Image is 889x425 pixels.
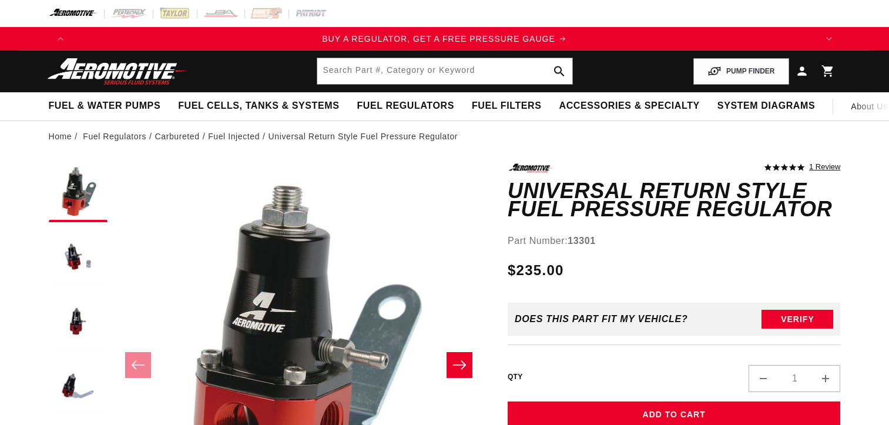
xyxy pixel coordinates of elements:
button: search button [546,58,572,84]
li: Carbureted [155,130,209,143]
button: Translation missing: en.sections.announcements.previous_announcement [49,27,72,51]
div: Does This part fit My vehicle? [515,314,688,324]
label: QTY [508,372,523,382]
span: Accessories & Specialty [559,100,700,112]
div: 1 of 4 [72,32,817,45]
h1: Universal Return Style Fuel Pressure Regulator [508,182,841,219]
button: Load image 3 in gallery view [49,293,108,352]
summary: System Diagrams [709,92,824,120]
button: Load image 4 in gallery view [49,357,108,416]
li: Universal Return Style Fuel Pressure Regulator [269,130,458,143]
span: Fuel & Water Pumps [49,100,161,112]
span: Fuel Regulators [357,100,454,112]
div: Part Number: [508,233,841,249]
summary: Accessories & Specialty [551,92,709,120]
summary: Fuel & Water Pumps [40,92,170,120]
img: Aeromotive [44,58,191,85]
a: Home [49,130,72,143]
input: Search by Part Number, Category or Keyword [317,58,572,84]
summary: Fuel Cells, Tanks & Systems [169,92,348,120]
button: Load image 2 in gallery view [49,228,108,287]
button: Slide right [447,352,472,378]
button: Load image 1 in gallery view [49,163,108,222]
li: Fuel Injected [208,130,268,143]
slideshow-component: Translation missing: en.sections.announcements.announcement_bar [19,27,870,51]
span: About Us [851,102,887,111]
nav: breadcrumbs [49,130,841,143]
button: Slide left [125,352,151,378]
summary: Fuel Regulators [348,92,462,120]
span: System Diagrams [717,100,815,112]
a: 1 reviews [809,163,840,172]
button: Verify [761,310,833,329]
strong: 13301 [568,236,596,246]
a: BUY A REGULATOR, GET A FREE PRESSURE GAUGE [72,32,817,45]
div: Announcement [72,32,817,45]
span: $235.00 [508,260,564,281]
button: Translation missing: en.sections.announcements.next_announcement [817,27,841,51]
span: BUY A REGULATOR, GET A FREE PRESSURE GAUGE [322,34,555,43]
span: Fuel Filters [472,100,542,112]
button: PUMP FINDER [693,58,789,85]
li: Fuel Regulators [83,130,155,143]
span: Fuel Cells, Tanks & Systems [178,100,339,112]
summary: Fuel Filters [463,92,551,120]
